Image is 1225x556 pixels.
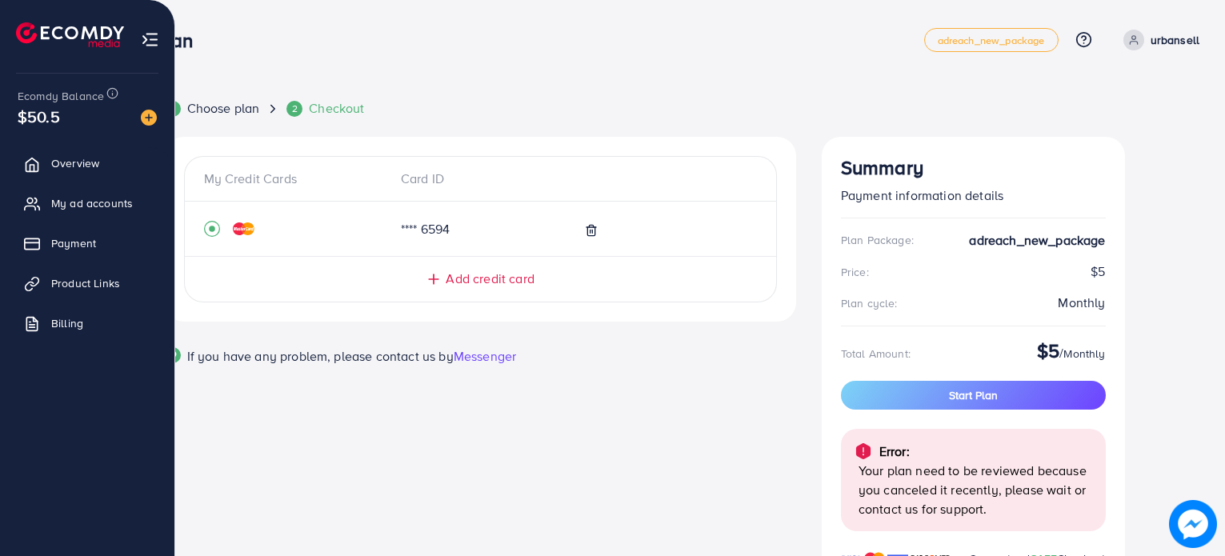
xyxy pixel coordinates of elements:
a: Overview [12,147,162,179]
span: Ecomdy Balance [18,88,104,104]
img: logo [16,22,124,47]
div: Monthly [1058,294,1105,312]
p: Error: [879,442,910,461]
svg: record circle [204,221,220,237]
img: image [141,110,157,126]
span: Billing [51,315,83,331]
a: Payment [12,227,162,259]
span: Overview [51,155,99,171]
h3: $5 [1037,339,1059,362]
span: Messenger [454,347,516,365]
a: Billing [12,307,162,339]
h3: Summary [841,156,1106,179]
div: / [1037,339,1106,369]
a: My ad accounts [12,187,162,219]
strong: adreach_new_package [969,231,1105,250]
div: Total Amount: [841,346,911,362]
img: credit [233,222,254,235]
a: Product Links [12,267,162,299]
button: Start Plan [841,381,1106,410]
span: Monthly [1063,346,1105,362]
div: Plan Package: [841,232,914,248]
span: Checkout [309,99,364,118]
span: Choose plan [187,99,260,118]
p: Your plan need to be reviewed because you canceled it recently, please wait or contact us for sup... [859,461,1093,518]
p: Payment information details [841,186,1106,205]
div: $5 [841,262,1106,281]
img: image [1169,500,1217,548]
div: Price: [841,264,869,280]
a: urbansell [1117,30,1199,50]
span: adreach_new_package [938,35,1045,46]
div: 2 [286,101,302,117]
span: Product Links [51,275,120,291]
img: alert [854,442,873,461]
p: urbansell [1151,30,1199,50]
a: adreach_new_package [924,28,1059,52]
div: My Credit Cards [204,170,388,188]
span: Start Plan [949,387,998,403]
img: menu [141,30,159,49]
div: Card ID [388,170,572,188]
span: $50.5 [18,105,60,128]
span: Payment [51,235,96,251]
span: If you have any problem, please contact us by [187,347,454,365]
span: My ad accounts [51,195,133,211]
div: Plan cycle: [841,295,898,311]
span: Add credit card [446,270,534,288]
